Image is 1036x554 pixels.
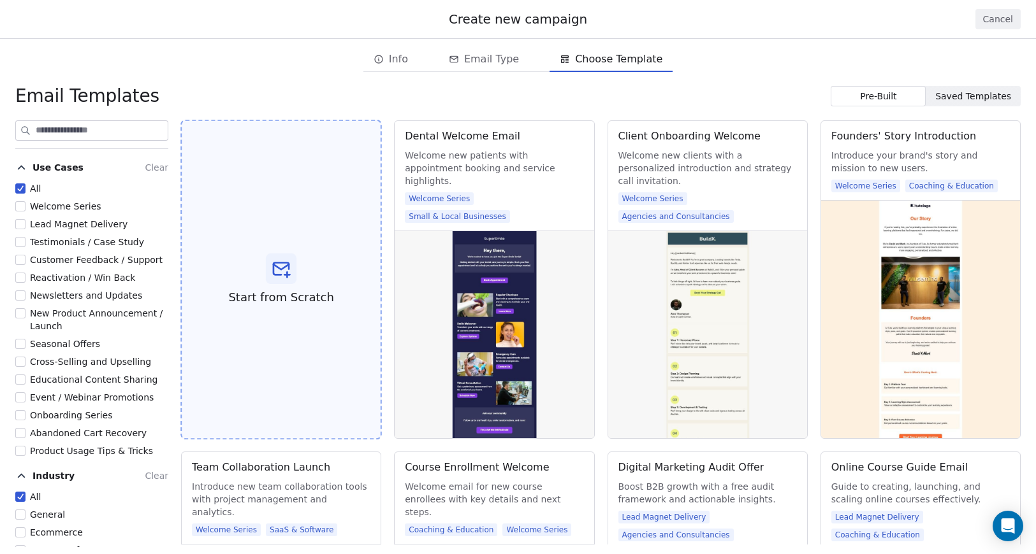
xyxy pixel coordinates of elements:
div: email creation steps [363,46,673,72]
span: Email Type [464,52,519,67]
button: Clear [145,468,168,483]
span: General [30,509,65,520]
span: Welcome Series [192,523,261,536]
button: Product Usage Tips & Tricks [15,444,26,457]
span: Event / Webinar Promotions [30,392,154,402]
span: All [30,183,41,194]
span: Introduce your brand's story and mission to new users. [831,149,1010,174]
button: IndustryClear [15,465,168,490]
span: Saved Templates [935,90,1011,103]
span: Industry [33,469,75,482]
button: Cancel [975,9,1021,29]
div: Founders' Story Introduction [831,129,976,144]
span: Lead Magnet Delivery [831,511,923,523]
div: Team Collaboration Launch [192,460,330,475]
span: Cross-Selling and Upselling [30,357,151,367]
span: Info [389,52,408,67]
span: All [30,492,41,502]
button: All [15,182,26,195]
span: Lead Magnet Delivery [618,511,710,523]
button: Event / Webinar Promotions [15,391,26,404]
span: Lead Magnet Delivery [30,219,128,229]
div: Use CasesClear [15,182,168,457]
div: Online Course Guide Email [831,460,968,475]
button: Use CasesClear [15,157,168,182]
span: Welcome Series [618,192,687,205]
span: Onboarding Series [30,410,112,420]
div: Client Onboarding Welcome [618,129,761,144]
span: Introduce new team collaboration tools with project management and analytics. [192,480,370,518]
div: Create new campaign [15,10,1021,28]
span: Choose Template [575,52,662,67]
span: Welcome Series [831,180,900,192]
button: Abandoned Cart Recovery [15,427,26,439]
span: Welcome new clients with a personalized introduction and strategy call invitation. [618,149,797,187]
span: Welcome Series [502,523,571,536]
span: Clear [145,471,168,481]
span: Use Cases [33,161,84,174]
button: Customer Feedback / Support [15,253,26,266]
button: Lead Magnet Delivery [15,218,26,231]
button: New Product Announcement / Launch [15,307,26,320]
span: Agencies and Consultancies [618,210,734,223]
span: Seasonal Offers [30,339,100,349]
div: Course Enrollment Welcome [405,460,549,475]
button: Cross-Selling and Upselling [15,355,26,368]
span: Coaching & Education [905,180,998,192]
span: Ecommerce [30,527,83,537]
button: Seasonal Offers [15,337,26,350]
span: Guide to creating, launching, and scaling online courses effectively. [831,480,1010,506]
span: Welcome new patients with appointment booking and service highlights. [405,149,583,187]
span: Small & Local Businesses [405,210,510,223]
div: Open Intercom Messenger [993,511,1023,541]
span: Email Templates [15,85,159,108]
button: General [15,508,26,521]
span: Testimonials / Case Study [30,237,144,247]
button: Testimonials / Case Study [15,236,26,248]
button: Onboarding Series [15,409,26,422]
span: New Product Announcement / Launch [30,308,163,331]
span: Abandoned Cart Recovery [30,428,147,438]
button: Newsletters and Updates [15,289,26,302]
span: Coaching & Education [405,523,497,536]
button: Educational Content Sharing [15,373,26,386]
span: Start from Scratch [228,289,333,306]
span: Welcome email for new course enrollees with key details and next steps. [405,480,583,518]
span: Clear [145,162,168,173]
div: Dental Welcome Email [405,129,520,144]
div: Digital Marketing Audit Offer [618,460,764,475]
span: SaaS & Software [266,523,337,536]
span: Product Usage Tips & Tricks [30,446,153,456]
span: Coaching & Education [831,529,924,541]
span: Boost B2B growth with a free audit framework and actionable insights. [618,480,797,506]
button: All [15,490,26,503]
span: Welcome Series [405,192,474,205]
span: Educational Content Sharing [30,374,158,385]
button: Clear [145,160,168,175]
span: Customer Feedback / Support [30,255,163,265]
button: Welcome Series [15,200,26,213]
span: Agencies and Consultancies [618,529,734,541]
span: Reactivation / Win Back [30,273,135,283]
span: Newsletters and Updates [30,290,142,301]
span: Welcome Series [30,201,101,211]
button: Reactivation / Win Back [15,271,26,284]
button: Ecommerce [15,526,26,539]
